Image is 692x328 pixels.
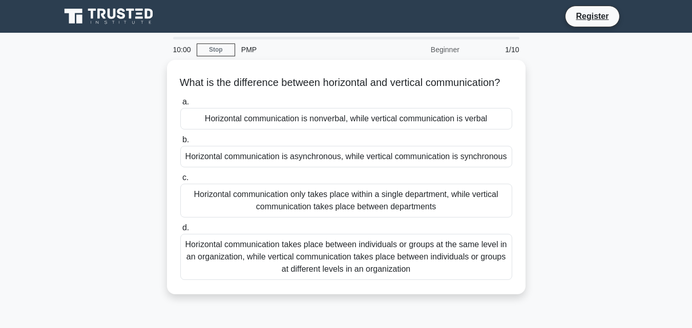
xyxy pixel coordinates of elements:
span: a. [182,97,189,106]
div: Horizontal communication only takes place within a single department, while vertical communicatio... [180,184,512,217]
a: Register [570,10,615,23]
div: Horizontal communication is asynchronous, while vertical communication is synchronous [180,146,512,167]
span: b. [182,135,189,144]
span: c. [182,173,188,182]
div: PMP [235,39,376,60]
div: Beginner [376,39,466,60]
span: d. [182,223,189,232]
div: 1/10 [466,39,526,60]
h5: What is the difference between horizontal and vertical communication? [179,76,513,90]
div: Horizontal communication is nonverbal, while vertical communication is verbal [180,108,512,129]
div: 10:00 [167,39,197,60]
div: Horizontal communication takes place between individuals or groups at the same level in an organi... [180,234,512,280]
a: Stop [197,43,235,56]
